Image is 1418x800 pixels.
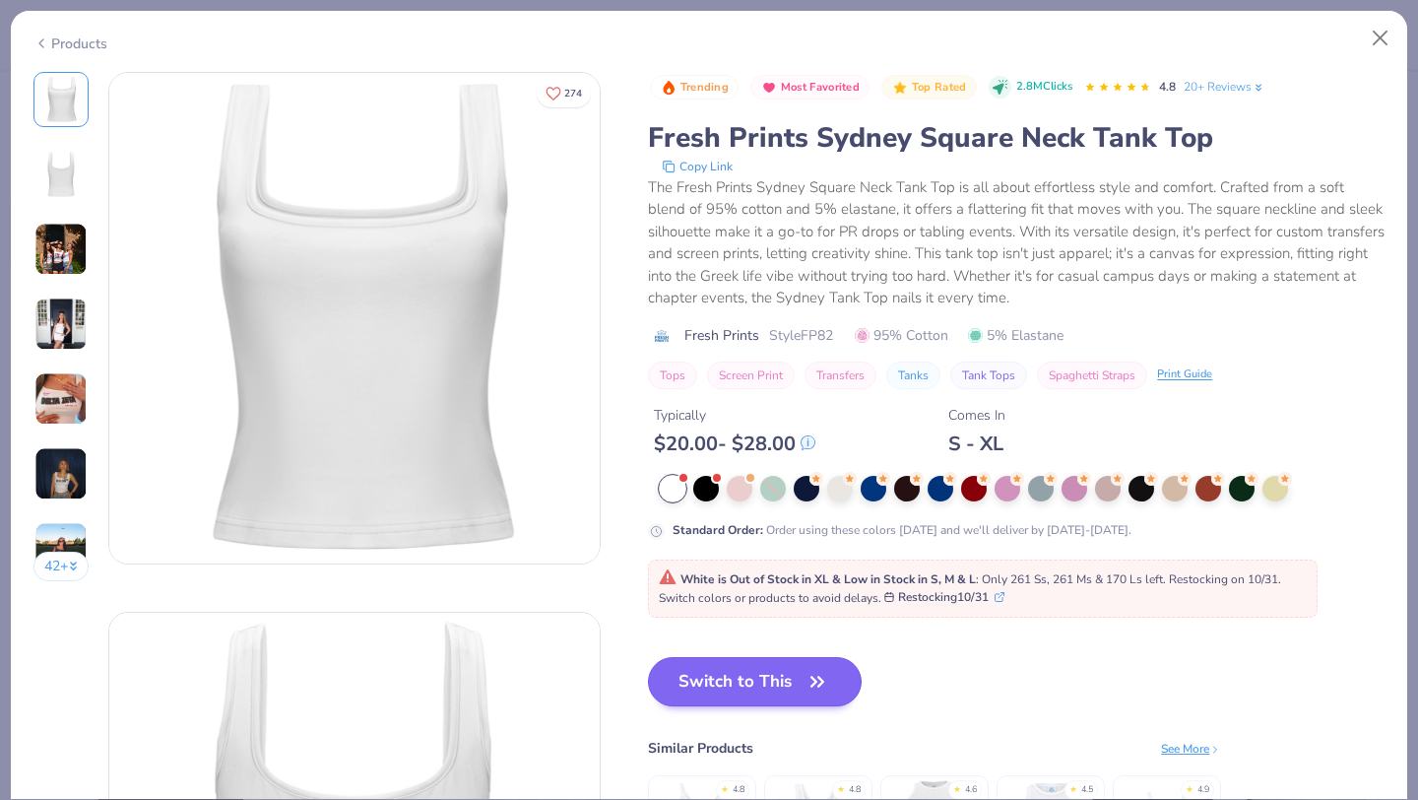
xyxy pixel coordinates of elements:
img: User generated content [34,298,88,351]
button: Screen Print [707,362,795,389]
span: Most Favorited [781,82,860,93]
img: User generated content [34,223,88,276]
div: 4.9 [1197,783,1209,797]
div: 4.5 [1081,783,1093,797]
button: Close [1362,20,1399,57]
div: Order using these colors [DATE] and we'll deliver by [DATE]-[DATE]. [673,521,1131,539]
div: Typically [654,405,815,426]
div: ★ [1069,783,1077,791]
img: User generated content [34,522,88,575]
span: Fresh Prints [684,325,759,346]
button: Tops [648,362,697,389]
strong: Standard Order : [673,522,763,538]
span: Style FP82 [769,325,833,346]
div: Print Guide [1157,367,1212,383]
button: Badge Button [881,75,976,100]
img: Most Favorited sort [761,80,777,96]
strong: White is Out of Stock in XL & Low in Stock in S, M & L [680,571,976,587]
div: Products [33,33,107,54]
div: 4.8 Stars [1084,72,1151,103]
span: 274 [564,89,582,99]
div: Comes In [948,405,1005,426]
button: Badge Button [750,75,870,100]
span: 95% Cotton [855,325,948,346]
button: copy to clipboard [656,157,739,176]
img: brand logo [648,328,675,344]
img: User generated content [34,447,88,500]
img: Trending sort [661,80,677,96]
span: Top Rated [912,82,967,93]
img: Top Rated sort [892,80,908,96]
span: 2.8M Clicks [1016,79,1072,96]
div: ★ [837,783,845,791]
img: Front [37,76,85,123]
button: Restocking10/31 [884,588,1004,606]
span: 5% Elastane [968,325,1063,346]
div: 4.6 [965,783,977,797]
div: 4.8 [733,783,744,797]
a: 20+ Reviews [1184,78,1265,96]
div: S - XL [948,432,1005,456]
div: ★ [721,783,729,791]
button: 42+ [33,552,90,581]
img: User generated content [34,372,88,426]
div: Fresh Prints Sydney Square Neck Tank Top [648,119,1385,157]
div: ★ [1186,783,1193,791]
button: Spaghetti Straps [1037,362,1147,389]
button: Switch to This [648,657,862,706]
button: Tank Tops [950,362,1027,389]
span: 4.8 [1159,79,1176,95]
span: Trending [680,82,729,93]
img: Back [37,151,85,198]
div: $ 20.00 - $ 28.00 [654,432,815,456]
div: 4.8 [849,783,861,797]
button: Badge Button [650,75,739,100]
button: Tanks [886,362,940,389]
img: Front [109,73,600,564]
div: ★ [953,783,961,791]
button: Like [537,79,591,107]
div: See More [1161,740,1221,758]
div: The Fresh Prints Sydney Square Neck Tank Top is all about effortless style and comfort. Crafted f... [648,176,1385,309]
span: : Only 261 Ss, 261 Ms & 170 Ls left. Restocking on 10/31. Switch colors or products to avoid delays. [659,571,1281,607]
div: Similar Products [648,738,753,759]
button: Transfers [805,362,876,389]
